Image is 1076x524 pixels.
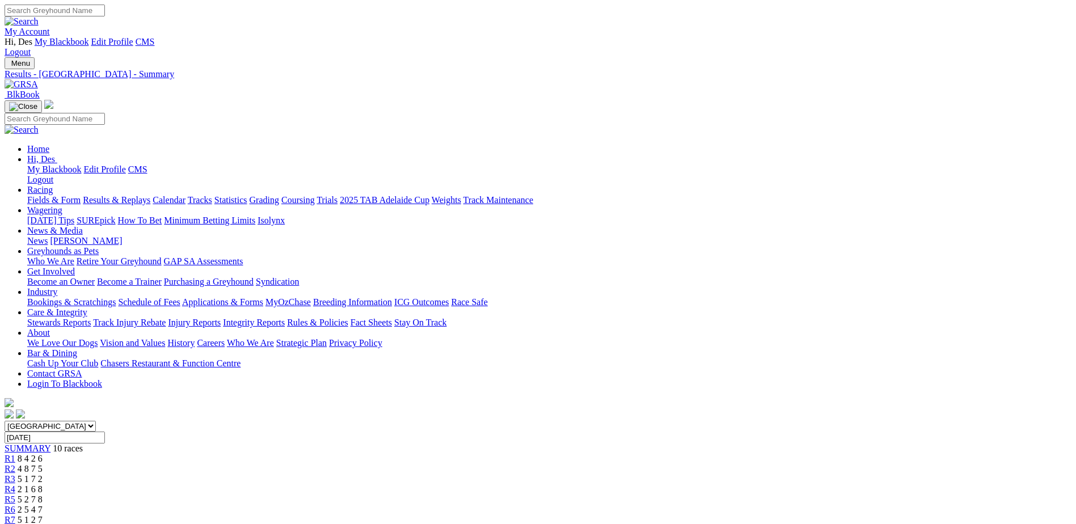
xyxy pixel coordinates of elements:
[5,37,1071,57] div: My Account
[197,338,225,348] a: Careers
[118,297,180,307] a: Schedule of Fees
[5,27,50,36] a: My Account
[27,379,102,388] a: Login To Blackbook
[93,318,166,327] a: Track Injury Rebate
[5,443,50,453] a: SUMMARY
[394,318,446,327] a: Stay On Track
[340,195,429,205] a: 2025 TAB Adelaide Cup
[7,90,40,99] span: BlkBook
[432,195,461,205] a: Weights
[5,398,14,407] img: logo-grsa-white.png
[463,195,533,205] a: Track Maintenance
[153,195,185,205] a: Calendar
[27,358,98,368] a: Cash Up Your Club
[5,409,14,419] img: facebook.svg
[276,338,327,348] a: Strategic Plan
[27,236,48,246] a: News
[27,154,55,164] span: Hi, Des
[18,454,43,463] span: 8 4 2 6
[100,358,240,368] a: Chasers Restaurant & Function Centre
[164,256,243,266] a: GAP SA Assessments
[27,256,1071,267] div: Greyhounds as Pets
[128,164,147,174] a: CMS
[5,100,42,113] button: Toggle navigation
[118,215,162,225] a: How To Bet
[53,443,83,453] span: 10 races
[100,338,165,348] a: Vision and Values
[256,277,299,286] a: Syndication
[27,267,75,276] a: Get Involved
[182,297,263,307] a: Applications & Forms
[164,215,255,225] a: Minimum Betting Limits
[44,100,53,109] img: logo-grsa-white.png
[27,215,1071,226] div: Wagering
[84,164,126,174] a: Edit Profile
[167,338,195,348] a: History
[5,505,15,514] a: R6
[5,464,15,474] a: R2
[168,318,221,327] a: Injury Reports
[250,195,279,205] a: Grading
[5,484,15,494] span: R4
[11,59,30,67] span: Menu
[27,195,1071,205] div: Racing
[5,16,39,27] img: Search
[27,144,49,154] a: Home
[5,113,105,125] input: Search
[5,474,15,484] a: R3
[188,195,212,205] a: Tracks
[265,297,311,307] a: MyOzChase
[27,277,1071,287] div: Get Involved
[27,287,57,297] a: Industry
[5,79,38,90] img: GRSA
[35,37,89,47] a: My Blackbook
[27,348,77,358] a: Bar & Dining
[27,328,50,337] a: About
[164,277,254,286] a: Purchasing a Greyhound
[27,154,57,164] a: Hi, Des
[27,307,87,317] a: Care & Integrity
[27,358,1071,369] div: Bar & Dining
[18,495,43,504] span: 5 2 7 8
[351,318,392,327] a: Fact Sheets
[27,185,53,195] a: Racing
[27,195,81,205] a: Fields & Form
[451,297,487,307] a: Race Safe
[5,125,39,135] img: Search
[281,195,315,205] a: Coursing
[27,226,83,235] a: News & Media
[27,236,1071,246] div: News & Media
[258,215,285,225] a: Isolynx
[27,246,99,256] a: Greyhounds as Pets
[5,37,32,47] span: Hi, Des
[83,195,150,205] a: Results & Replays
[227,338,274,348] a: Who We Are
[27,205,62,215] a: Wagering
[5,432,105,443] input: Select date
[16,409,25,419] img: twitter.svg
[97,277,162,286] a: Become a Trainer
[77,215,115,225] a: SUREpick
[27,338,98,348] a: We Love Our Dogs
[18,464,43,474] span: 4 8 7 5
[27,369,82,378] a: Contact GRSA
[5,69,1071,79] a: Results - [GEOGRAPHIC_DATA] - Summary
[5,495,15,504] a: R5
[313,297,392,307] a: Breeding Information
[27,164,1071,185] div: Hi, Des
[214,195,247,205] a: Statistics
[9,102,37,111] img: Close
[77,256,162,266] a: Retire Your Greyhound
[5,57,35,69] button: Toggle navigation
[27,164,82,174] a: My Blackbook
[27,256,74,266] a: Who We Are
[5,5,105,16] input: Search
[5,47,31,57] a: Logout
[27,277,95,286] a: Become an Owner
[5,454,15,463] a: R1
